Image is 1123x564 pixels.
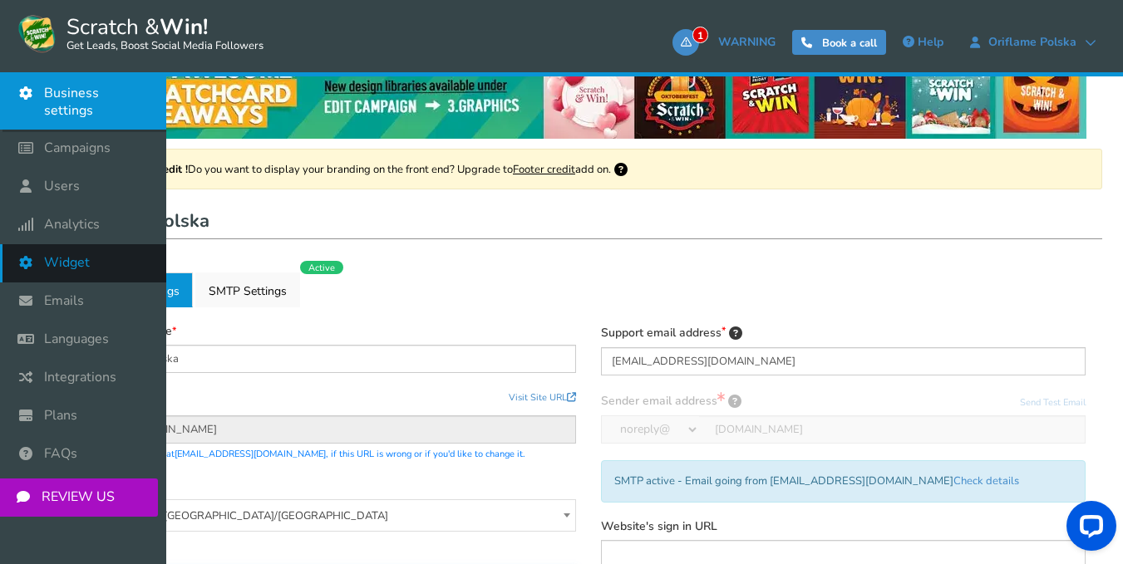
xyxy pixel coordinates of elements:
p: Please email us at , if this URL is wrong or if you'd like to change it. [91,448,576,462]
span: (UTC+02:00) Europe/Warsaw [91,499,576,532]
a: Scratch &Win! Get Leads, Boost Social Media Followers [17,12,264,54]
div: Do you want to display your branding on the front end? Upgrade to add on. [73,149,1102,189]
img: Scratch and Win [17,12,58,54]
img: festival-poster-2020.webp [89,49,1086,139]
label: Website's sign in URL [601,519,717,535]
label: Support email address [601,324,742,342]
span: Book a call [822,36,877,51]
span: Emails [44,292,84,310]
span: Campaigns [44,140,111,157]
a: SMTP Settings [195,272,300,307]
span: Languages [44,331,109,348]
a: Footer credit [513,162,575,177]
span: FAQs [44,445,77,463]
span: (UTC+02:00) Europe/Warsaw [91,500,575,532]
h1: Oriflame Polska [73,206,1102,239]
a: Check details [953,473,1019,488]
span: Plans [44,407,77,424]
span: Scratch & [58,12,264,54]
span: Oriflame Polska [980,36,1085,49]
a: Book a call [792,30,886,55]
input: support@yourdomain.com [601,347,1086,375]
small: Get Leads, Boost Social Media Followers [66,40,264,53]
span: Widget [44,254,90,272]
a: Visit Site URL [509,391,576,404]
span: Integrations [44,369,116,386]
input: Jane's shoes [91,345,576,373]
span: Analytics [44,216,100,233]
a: 1WARNING [672,29,784,56]
span: WARNING [718,34,776,50]
span: Help [918,34,943,50]
span: Users [44,178,80,195]
strong: Win! [160,12,208,42]
span: Business settings [44,85,150,120]
a: Help [894,29,952,56]
input: http://www.example.com [91,415,576,444]
a: [EMAIL_ADDRESS][DOMAIN_NAME] [175,448,326,460]
span: REVIEW US [42,488,115,506]
span: Active [300,261,343,274]
iframe: LiveChat chat widget [1053,494,1123,564]
div: SMTP active - Email going from [EMAIL_ADDRESS][DOMAIN_NAME] [601,460,1086,503]
span: 1 [692,27,708,43]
